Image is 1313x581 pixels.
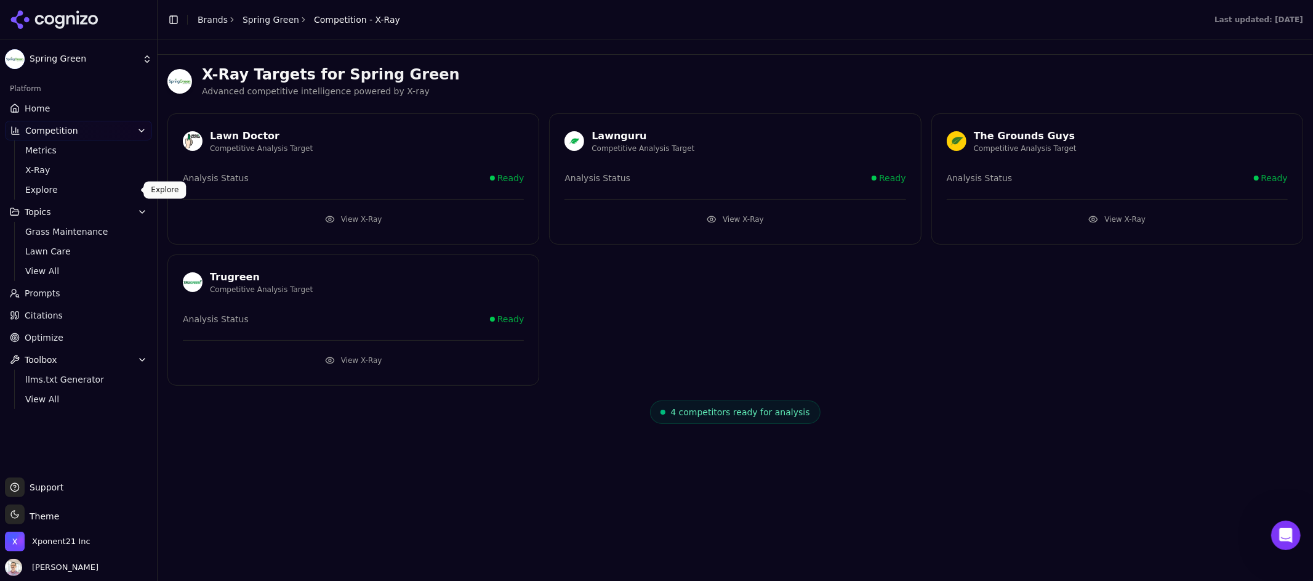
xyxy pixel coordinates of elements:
[210,270,313,285] div: Trugreen
[183,172,249,184] span: Analysis Status
[5,532,25,551] img: Xponent21 Inc
[564,209,905,229] button: View X-Ray
[202,65,1303,84] h3: X-Ray Targets for Spring Green
[151,185,179,195] p: Explore
[497,172,524,184] span: Ready
[20,391,137,408] a: View All
[210,129,313,144] div: Lawn Doctor
[39,404,49,413] button: Gif picker
[25,164,132,176] span: X-Ray
[25,102,50,115] span: Home
[5,306,152,325] a: Citations
[52,7,72,26] img: Profile image for Deniz
[670,406,809,418] span: 4 competitors ready for analysis
[25,481,63,494] span: Support
[25,309,63,322] span: Citations
[20,371,137,388] a: llms.txt Generator
[25,144,132,156] span: Metrics
[1261,172,1288,184] span: Ready
[314,14,400,26] span: Competition - X-Ray
[25,511,59,521] span: Theme
[202,84,1303,99] p: Advanced competitive intelligence powered by X-ray
[20,243,137,260] a: Lawn Care
[592,144,694,153] p: Competitive Analysis Target
[5,121,152,140] button: Competition
[19,404,29,413] button: Emoji picker
[77,12,115,21] h1: Cognizo
[20,161,137,179] a: X-Ray
[183,313,249,325] span: Analysis Status
[5,202,152,222] button: Topics
[167,69,192,94] img: Spring Green
[25,245,132,258] span: Lawn Care
[25,393,132,405] span: View All
[25,184,132,196] span: Explore
[947,209,1288,229] button: View X-Ray
[211,399,231,418] button: Send a message…
[25,206,51,218] span: Topics
[78,404,88,413] button: Start recording
[5,283,152,303] a: Prompts
[25,124,78,137] span: Competition
[198,14,400,26] nav: breadcrumb
[193,5,216,28] button: Home
[20,262,137,280] a: View All
[592,129,694,144] div: Lawnguru
[5,559,22,576] img: Kiryako Sharikas
[8,5,31,28] button: go back
[5,99,152,118] a: Home
[5,350,152,370] button: Toolbox
[216,5,238,27] div: Close
[879,172,905,184] span: Ready
[25,225,132,238] span: Grass Maintenance
[183,272,203,292] img: trugreen
[198,15,228,25] a: Brands
[183,209,524,229] button: View X-Ray
[497,313,524,325] span: Ready
[25,373,132,386] span: llms.txt Generator
[564,131,584,151] img: lawnguru
[5,559,98,576] button: Open user button
[25,354,57,366] span: Toolbox
[974,129,1077,144] div: The Grounds Guys
[210,285,313,295] p: Competitive Analysis Target
[35,7,55,26] img: Profile image for Alp
[5,79,152,99] div: Platform
[25,287,60,299] span: Prompts
[5,328,152,347] a: Optimize
[243,14,299,26] a: Spring Green
[183,351,524,370] button: View X-Ray
[25,331,63,344] span: Optimize
[5,532,90,551] button: Open organization switcher
[32,536,90,547] span: Xponent21 Inc
[25,265,132,277] span: View All
[210,144,313,153] p: Competitive Analysis Target
[1215,15,1303,25] div: Last updated: [DATE]
[5,49,25,69] img: Spring Green
[974,144,1077,153] p: Competitive Analysis Target
[564,172,630,184] span: Analysis Status
[27,562,98,573] span: [PERSON_NAME]
[1271,521,1301,550] iframe: Intercom live chat
[58,404,68,413] button: Upload attachment
[183,131,203,151] img: lawn doctor
[20,142,137,159] a: Metrics
[947,131,966,151] img: the grounds guys
[10,378,236,399] textarea: Message…
[947,172,1013,184] span: Analysis Status
[20,181,137,198] a: Explore
[30,54,137,65] span: Spring Green
[20,223,137,240] a: Grass Maintenance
